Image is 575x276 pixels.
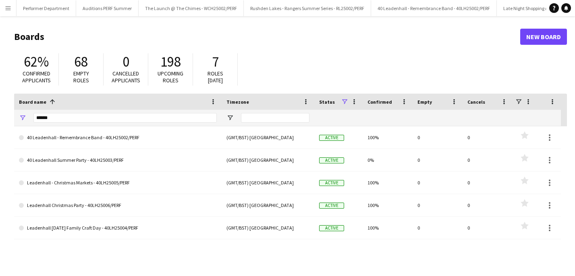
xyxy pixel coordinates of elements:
span: Upcoming roles [158,70,183,84]
h1: Boards [14,31,520,43]
button: Open Filter Menu [19,114,26,121]
span: Empty roles [73,70,89,84]
button: Rushden Lakes - Rangers Summer Series - RL25002/PERF [244,0,371,16]
a: New Board [520,29,567,45]
div: (GMT/BST) [GEOGRAPHIC_DATA] [222,194,314,216]
span: Cancels [467,99,485,105]
span: 62% [24,53,49,71]
a: 40 Leadenhall Summer Party - 40LH25003/PERF [19,149,217,171]
span: Status [319,99,335,105]
div: 100% [363,194,413,216]
span: 7 [212,53,219,71]
span: Cancelled applicants [112,70,140,84]
span: 0 [122,53,129,71]
span: Confirmed applicants [22,70,51,84]
span: Roles [DATE] [208,70,223,84]
button: 40 Leadenhall - Remembrance Band - 40LH25002/PERF [371,0,497,16]
span: Active [319,203,344,209]
a: Leadenhall [DATE] Family Craft Day - 40LH25004/PERF [19,217,217,239]
div: 0 [413,217,463,239]
input: Timezone Filter Input [241,113,309,123]
div: 0 [463,171,513,194]
div: 100% [363,217,413,239]
div: (GMT/BST) [GEOGRAPHIC_DATA] [222,126,314,148]
span: Board name [19,99,46,105]
span: Empty [417,99,432,105]
div: 0 [463,194,513,216]
div: 100% [363,171,413,194]
div: 0 [413,126,463,148]
div: 0 [413,149,463,171]
span: Active [319,225,344,231]
div: 0% [363,149,413,171]
div: (GMT/BST) [GEOGRAPHIC_DATA] [222,171,314,194]
span: Timezone [226,99,249,105]
input: Board name Filter Input [33,113,217,123]
div: 0 [413,171,463,194]
button: Open Filter Menu [226,114,234,121]
button: The Launch @ The Chimes - WCH25002/PERF [139,0,244,16]
span: 198 [160,53,181,71]
a: Leadenhall Christmas Party - 40LH25006/PERF [19,194,217,217]
span: Confirmed [367,99,392,105]
div: (GMT/BST) [GEOGRAPHIC_DATA] [222,149,314,171]
div: 0 [463,149,513,171]
a: 40 Leadenhall - Remembrance Band - 40LH25002/PERF [19,126,217,149]
div: 0 [413,194,463,216]
div: 100% [363,126,413,148]
span: 68 [74,53,88,71]
a: Leadenhall - Christmas Markets - 40LH25005/PERF [19,171,217,194]
button: Auditions PERF Summer [76,0,139,16]
div: 0 [463,126,513,148]
button: Performer Department [17,0,76,16]
span: Active [319,180,344,186]
div: (GMT/BST) [GEOGRAPHIC_DATA] [222,217,314,239]
span: Active [319,135,344,141]
div: 0 [463,217,513,239]
span: Active [319,157,344,163]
